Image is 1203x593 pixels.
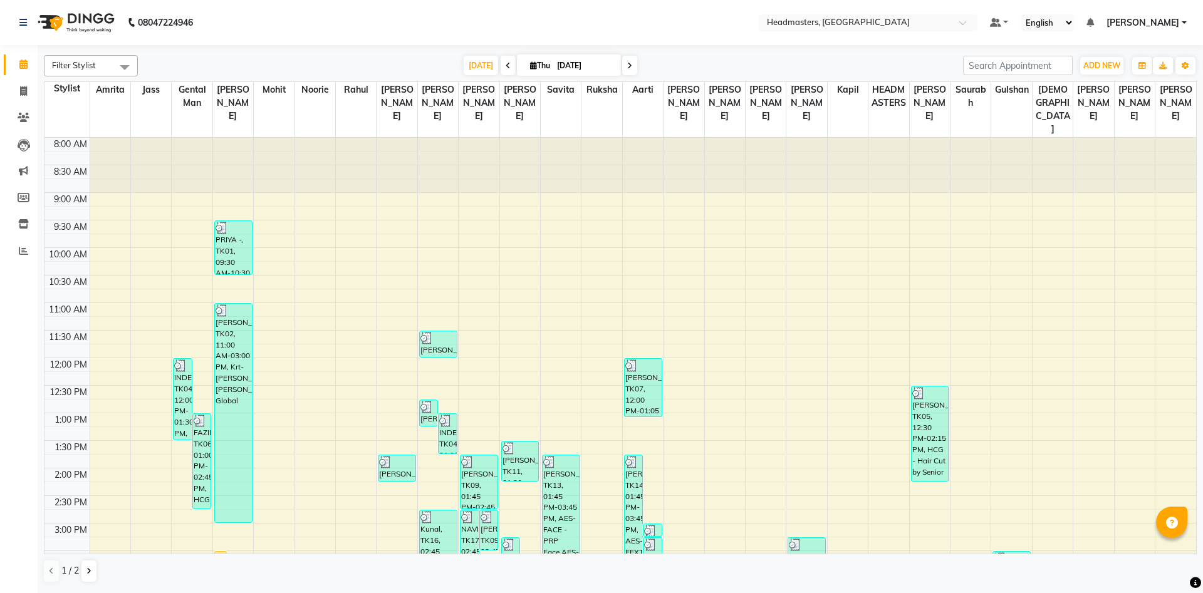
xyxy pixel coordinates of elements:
[643,524,661,536] div: nikki, TK12, 03:00 PM-03:15 PM, TH-EB - Eyebrows
[625,455,642,564] div: [PERSON_NAME], TK14, 01:45 PM-03:45 PM, AES-EEXT - Eyelash Extension
[215,304,252,522] div: [PERSON_NAME], TK02, 11:00 AM-03:00 PM, Krt-[PERSON_NAME],GL-[PERSON_NAME] Global
[439,414,456,453] div: INDERBEER, TK04, 01:00 PM-01:45 PM, BRD - [PERSON_NAME]
[912,386,949,481] div: [PERSON_NAME], TK05, 12:30 PM-02:15 PM, HCG - Hair Cut by Senior Hair Stylist,BRD - [PERSON_NAME]
[215,221,252,274] div: PRIYA -, TK01, 09:30 AM-10:30 AM, HCL - Hair Cut by Senior Hair Stylist
[625,359,662,416] div: [PERSON_NAME], TK07, 12:00 PM-01:05 PM, TH-EB - Eyebrows,TH-UL - [GEOGRAPHIC_DATA]
[52,413,90,426] div: 1:00 PM
[500,82,540,124] span: [PERSON_NAME]
[52,523,90,537] div: 3:00 PM
[295,82,335,98] span: Noorie
[664,82,704,124] span: [PERSON_NAME]
[61,564,79,577] span: 1 / 2
[52,60,96,70] span: Filter Stylist
[623,82,663,98] span: Aarti
[254,82,294,98] span: Mohit
[553,56,616,75] input: 2025-09-04
[420,400,437,426] div: [PERSON_NAME], TK08, 12:45 PM-01:15 PM, BRD-clri - [PERSON_NAME] Color Igora
[480,510,497,550] div: [PERSON_NAME], TK09, 02:45 PM-03:30 PM, BD - Blow dry
[51,165,90,178] div: 8:30 AM
[1033,82,1073,137] span: [DEMOGRAPHIC_DATA]
[51,220,90,234] div: 9:30 AM
[786,82,826,124] span: [PERSON_NAME]
[51,138,90,151] div: 8:00 AM
[377,82,417,124] span: [PERSON_NAME]
[47,358,90,371] div: 12:00 PM
[828,82,868,98] span: Kapil
[1073,82,1113,124] span: [PERSON_NAME]
[213,82,253,124] span: [PERSON_NAME]
[131,82,171,98] span: Jass
[172,82,212,111] span: Gental Man
[420,510,457,564] div: Kunal, TK16, 02:45 PM-03:45 PM, SH - Shave,SSL - Shampoo
[46,303,90,316] div: 11:00 AM
[950,82,991,111] span: Saurabh
[1107,16,1179,29] span: [PERSON_NAME]
[174,359,191,440] div: INDERBEER, TK04, 12:00 PM-01:30 PM, HCG - Hair Cut by Senior Hair Stylist,O3-MSK-DTAN - D-Tan Pac...
[52,551,90,564] div: 3:30 PM
[1155,82,1196,124] span: [PERSON_NAME]
[336,82,376,98] span: Rahul
[461,510,478,564] div: NAVI, TK17, 02:45 PM-03:45 PM, HCLD - Hair Cut by Creative Director
[963,56,1073,75] input: Search Appointment
[32,5,118,40] img: logo
[910,82,950,124] span: [PERSON_NAME]
[746,82,786,124] span: [PERSON_NAME]
[420,331,457,357] div: [PERSON_NAME], TK03, 11:30 AM-12:00 PM, SH - Shave
[90,82,130,98] span: Amrita
[991,82,1031,98] span: Gulshan
[418,82,458,124] span: [PERSON_NAME]
[581,82,622,98] span: Ruksha
[464,56,498,75] span: [DATE]
[461,455,497,508] div: [PERSON_NAME], TK09, 01:45 PM-02:45 PM, Trim - Trimming (one Length)
[1083,61,1120,70] span: ADD NEW
[788,538,825,577] div: MAULI, TK15, 03:15 PM-04:00 PM, BD - Blow dry
[138,5,193,40] b: 08047224946
[541,82,581,98] span: Savita
[46,248,90,261] div: 10:00 AM
[868,82,909,111] span: HEADMASTERS
[52,496,90,509] div: 2:30 PM
[705,82,745,124] span: [PERSON_NAME]
[527,61,553,70] span: Thu
[46,276,90,289] div: 10:30 AM
[44,82,90,95] div: Stylist
[1080,57,1123,75] button: ADD NEW
[46,331,90,344] div: 11:30 AM
[459,82,499,124] span: [PERSON_NAME]
[47,386,90,399] div: 12:30 PM
[52,468,90,482] div: 2:00 PM
[193,414,211,508] div: FAZIL, TK06, 01:00 PM-02:45 PM, HCG - Hair Cut by Senior Hair Stylist,BRD - [PERSON_NAME]
[378,455,415,481] div: [PERSON_NAME], TK10, 01:45 PM-02:15 PM, HCG-B - BABY BOY HAIR CUT
[543,455,580,564] div: [PERSON_NAME], TK13, 01:45 PM-03:45 PM, AES-FACE - PRP Face,AES-LASER CHN - Laser Chin
[51,193,90,206] div: 9:00 AM
[52,441,90,454] div: 1:30 PM
[502,441,539,481] div: [PERSON_NAME], TK11, 01:30 PM-02:15 PM, BRD - [PERSON_NAME]
[1115,82,1155,124] span: [PERSON_NAME]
